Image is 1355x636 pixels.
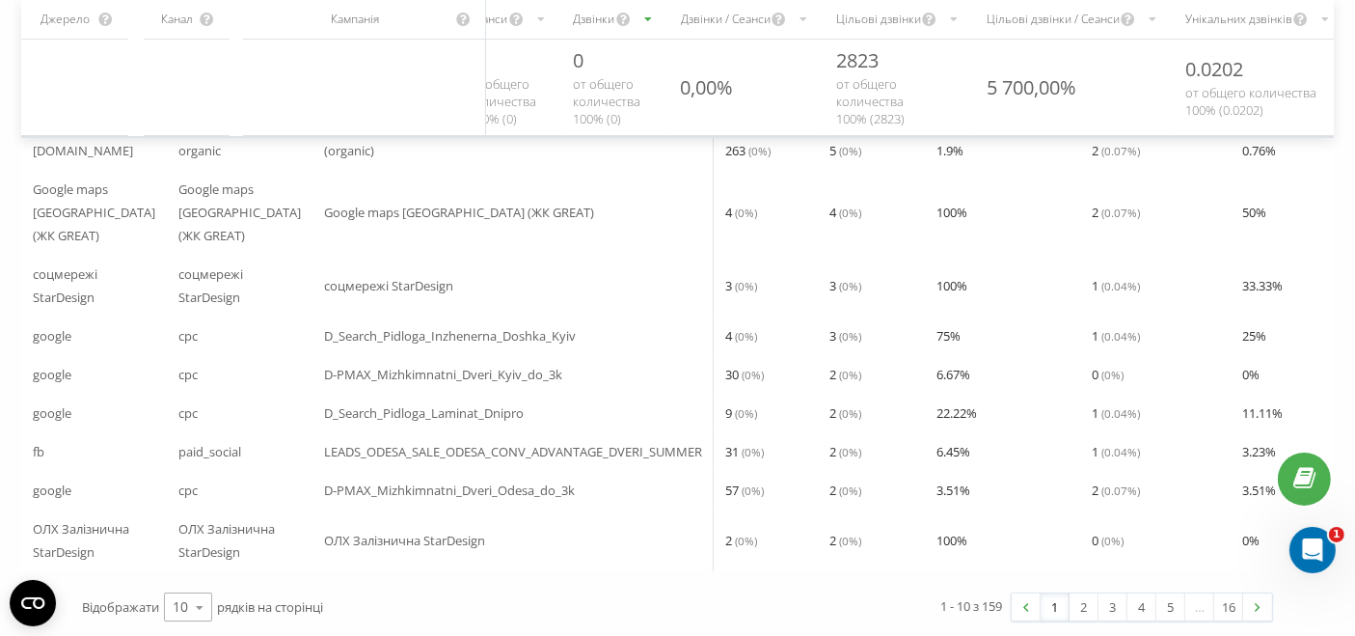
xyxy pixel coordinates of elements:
span: 2 [1092,139,1140,162]
span: ( 0 %) [839,533,861,548]
span: ( 0 %) [742,444,764,459]
span: 100 % [936,201,967,224]
span: ОЛХ Залізнична StarDesign [33,517,155,564]
span: google [33,479,71,502]
div: 1 - 10 з 159 [940,596,1002,616]
span: ( 0 %) [1101,533,1124,548]
span: соцмережі StarDesign [324,274,453,297]
span: 1 [1092,440,1140,463]
div: 5 700,00% [987,74,1076,100]
span: ( 0 %) [735,533,757,548]
span: 0 [1092,363,1124,386]
span: ( 0 %) [839,367,861,382]
span: 3 [829,274,861,297]
div: Дзвінки [573,11,614,27]
span: ( 0 %) [839,483,861,498]
span: Google maps [GEOGRAPHIC_DATA] (ЖК GREAT) [178,178,301,247]
div: 10 [173,597,188,617]
span: cpc [178,401,198,425]
span: 3.51 % [936,479,970,502]
span: 5 [829,139,861,162]
span: (organic) [324,139,374,162]
span: соцмережі StarDesign [178,263,301,309]
span: 75 % [936,324,961,347]
span: от общего количества 100% ( 0 ) [573,75,640,127]
span: D-PMAX_Mizhkimnatni_Dveri_Kyiv_do_3k [324,363,562,386]
span: 2 [829,479,861,502]
span: 4 [725,201,757,224]
span: 0.76 % [1242,139,1276,162]
span: 3 [725,274,757,297]
span: 2 [725,529,757,552]
div: … [1185,594,1214,621]
div: Унікальних дзвінків [1185,11,1292,27]
span: 1 [1092,274,1140,297]
span: 6.67 % [936,363,970,386]
span: ОЛХ Залізнична StarDesign [178,517,301,564]
span: ( 0.07 %) [1101,143,1140,158]
span: 0 % [1242,529,1260,552]
span: cpc [178,324,198,347]
span: LEADS_ODESA_SALE_ODESA_CONV_ADVANTAGE_DVERI_SUMMER [324,440,702,463]
span: ( 0.04 %) [1101,405,1140,421]
div: Джерело [33,11,97,27]
span: 3.51 % [1242,479,1276,502]
span: google [33,363,71,386]
span: 11.11 % [1242,401,1283,425]
span: 100 % [936,274,967,297]
span: от общего количества 100% ( 2823 ) [836,75,905,127]
span: ( 0 %) [748,143,771,158]
iframe: Intercom live chat [1289,527,1336,573]
span: ( 0 %) [839,405,861,421]
span: D_Search_Pidloga_Inzhenerna_Doshka_Kyiv [324,324,576,347]
span: ( 0.04 %) [1101,444,1140,459]
span: 2823 [836,47,879,73]
span: ( 0 %) [742,367,764,382]
span: 1.9 % [936,139,963,162]
span: ( 0 %) [839,328,861,344]
div: 0,00% [680,74,733,100]
a: 1 [1041,594,1070,621]
span: ( 0 %) [1101,367,1124,382]
span: 3.23 % [1242,440,1276,463]
span: ( 0 %) [839,444,861,459]
span: D-PMAX_Mizhkimnatni_Dveri_Odesa_do_3k [324,479,575,502]
span: ( 0 %) [735,278,757,293]
span: ( 0.07 %) [1101,483,1140,498]
span: ( 0.04 %) [1101,278,1140,293]
span: 25 % [1242,324,1266,347]
span: 57 [725,479,764,502]
span: 1 [1329,527,1344,542]
span: от общего количества 100% ( 0 ) [469,75,536,127]
div: Сеанси [469,11,507,27]
span: 2 [829,440,861,463]
span: ( 0 %) [839,278,861,293]
span: ОЛХ Залізнична StarDesign [324,529,485,552]
span: 100 % [936,529,967,552]
span: ( 0.07 %) [1101,205,1140,220]
span: ( 0 %) [742,483,764,498]
a: 3 [1098,594,1127,621]
button: Open CMP widget [10,580,56,626]
span: 6.45 % [936,440,970,463]
span: рядків на сторінці [217,598,323,616]
span: ( 0 %) [839,143,861,158]
span: ( 0.04 %) [1101,328,1140,344]
span: ( 0 %) [735,328,757,344]
div: Канал [155,11,200,27]
span: 1 [1092,324,1140,347]
span: 33.33 % [1242,274,1283,297]
span: google [33,324,71,347]
span: google [33,401,71,425]
div: Кампанія [255,11,455,27]
span: [DOMAIN_NAME] [33,139,133,162]
span: 3 [829,324,861,347]
span: Google maps [GEOGRAPHIC_DATA] (ЖК GREAT) [324,201,594,224]
span: 0 % [1242,363,1260,386]
span: 9 [725,401,757,425]
span: 0.0202 [1185,56,1243,82]
span: 4 [725,324,757,347]
span: 4 [829,201,861,224]
span: Відображати [82,598,159,616]
span: 2 [829,363,861,386]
